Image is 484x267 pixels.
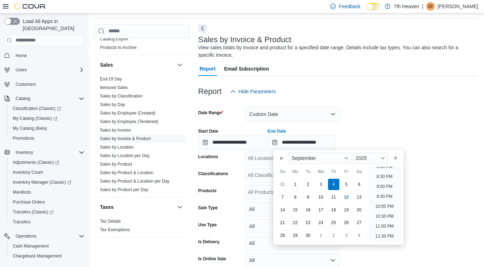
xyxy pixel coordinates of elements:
[100,119,158,124] span: Sales by Employee (Tendered)
[394,2,419,11] p: 7th Heaven
[13,135,34,141] span: Promotions
[13,116,57,121] span: My Catalog (Classic)
[16,82,36,87] span: Customers
[277,204,288,216] div: day-14
[7,241,87,251] button: Cash Management
[16,150,33,155] span: Inventory
[198,154,218,160] label: Locations
[10,252,65,260] a: Chargeback Management
[16,96,30,101] span: Catalog
[315,217,327,228] div: day-24
[13,94,84,103] span: Catalog
[10,168,46,177] a: Inventory Count
[176,61,184,69] button: Sales
[100,170,154,175] a: Sales by Product & Location
[353,152,388,164] div: Button. Open the year selector. 2025 is currently selected.
[198,35,291,44] h3: Sales by Invoice & Product
[10,242,84,250] span: Cash Management
[100,227,130,232] a: Tax Exemptions
[354,204,365,216] div: day-20
[328,166,339,177] div: Th
[368,167,401,242] ul: Time
[315,191,327,203] div: day-10
[268,128,286,134] label: End Date
[290,191,301,203] div: day-8
[302,166,314,177] div: Tu
[13,66,84,74] span: Users
[100,93,143,99] span: Sales by Classification
[13,219,30,225] span: Transfers
[7,187,87,197] button: Manifests
[277,179,288,190] div: day-31
[302,179,314,190] div: day-2
[13,126,47,131] span: My Catalog (Beta)
[290,204,301,216] div: day-15
[1,231,87,241] button: Operations
[198,171,228,177] label: Classifications
[277,191,288,203] div: day-7
[10,188,84,196] span: Manifests
[7,197,87,207] button: Purchase Orders
[100,187,148,192] a: Sales by Product per Day
[100,162,132,167] a: Sales by Product
[100,111,156,116] a: Sales by Employee (Created)
[354,217,365,228] div: day-27
[13,189,31,195] span: Manifests
[20,18,84,32] span: Load All Apps in [GEOGRAPHIC_DATA]
[13,66,29,74] button: Users
[276,178,366,242] div: September, 2025
[302,204,314,216] div: day-16
[198,239,219,245] label: Is Delivery
[10,218,33,226] a: Transfers
[100,179,169,184] a: Sales by Product & Location per Day
[356,155,367,161] span: 2025
[7,113,87,123] a: My Catalog (Classic)
[341,217,352,228] div: day-26
[94,75,190,197] div: Sales
[16,53,27,59] span: Home
[428,2,433,11] span: DI
[292,155,316,161] span: September
[10,104,84,113] span: Classification (Classic)
[13,80,84,89] span: Customers
[227,84,279,99] button: Hide Parameters
[426,2,435,11] div: Demetri Ioannides
[438,2,478,11] p: [PERSON_NAME]
[100,85,128,90] span: Itemized Sales
[100,36,128,42] span: Catalog Export
[373,232,396,240] li: 11:30 PM
[100,102,125,107] a: Sales by Day
[245,202,340,216] button: All
[7,207,87,217] a: Transfers (Classic)
[328,217,339,228] div: day-25
[339,3,360,10] span: Feedback
[13,209,54,215] span: Transfers (Classic)
[277,230,288,241] div: day-28
[198,205,218,211] label: Sale Type
[315,166,327,177] div: We
[315,179,327,190] div: day-3
[100,219,121,224] a: Tax Details
[373,212,396,221] li: 10:30 PM
[13,253,62,259] span: Chargeback Management
[10,158,84,167] span: Adjustments (Classic)
[354,179,365,190] div: day-6
[341,179,352,190] div: day-5
[100,218,121,224] span: Tax Details
[100,127,131,133] span: Sales by Invoice
[100,77,122,82] a: End Of Day
[100,153,150,158] a: Sales by Location per Day
[328,230,339,241] div: day-2
[302,217,314,228] div: day-23
[1,79,87,89] button: Customers
[198,256,226,262] label: Is Online Sale
[10,242,51,250] a: Cash Management
[10,104,64,113] a: Classification (Classic)
[13,179,71,185] span: Inventory Manager (Classic)
[10,208,84,216] span: Transfers (Classic)
[100,76,122,82] span: End Of Day
[198,87,222,96] h3: Report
